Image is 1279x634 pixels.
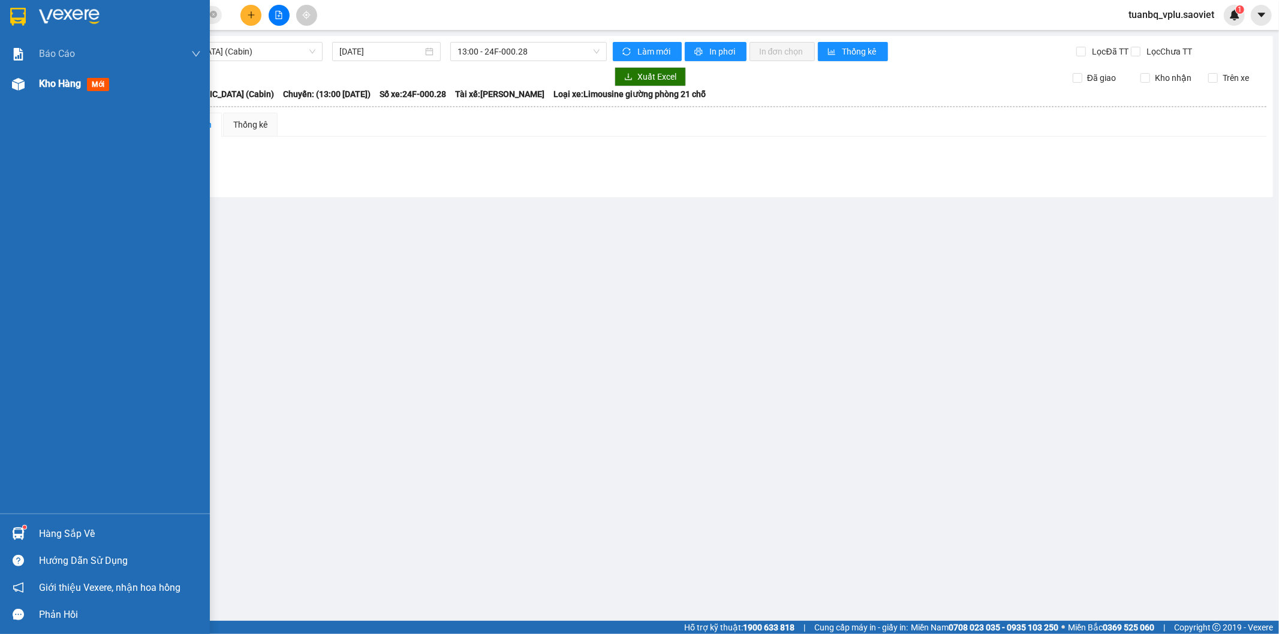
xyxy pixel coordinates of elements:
[709,45,737,58] span: In phơi
[1103,623,1154,632] strong: 0369 525 060
[1238,5,1242,14] span: 1
[39,78,81,89] span: Kho hàng
[1229,10,1240,20] img: icon-new-feature
[233,118,267,131] div: Thống kê
[296,5,317,26] button: aim
[455,87,544,101] span: Tài xế: [PERSON_NAME]
[1061,625,1065,630] span: ⚪️
[685,42,747,61] button: printerIn phơi
[1218,71,1254,84] span: Trên xe
[13,609,24,620] span: message
[458,43,599,61] span: 13:00 - 24F-000.28
[818,42,888,61] button: bar-chartThống kê
[302,11,311,19] span: aim
[87,78,109,91] span: mới
[814,621,908,634] span: Cung cấp máy in - giấy in:
[949,623,1058,632] strong: 0708 023 035 - 0935 103 250
[210,11,217,18] span: close-circle
[39,606,201,624] div: Phản hồi
[1142,45,1194,58] span: Lọc Chưa TT
[694,47,705,57] span: printer
[911,621,1058,634] span: Miền Nam
[380,87,446,101] span: Số xe: 24F-000.28
[39,525,201,543] div: Hàng sắp về
[684,621,795,634] span: Hỗ trợ kỹ thuật:
[803,621,805,634] span: |
[247,11,255,19] span: plus
[1088,45,1130,58] span: Lọc Đã TT
[1119,7,1224,22] span: tuanbq_vplu.saoviet
[39,552,201,570] div: Hướng dẫn sử dụng
[1212,623,1221,632] span: copyright
[269,5,290,26] button: file-add
[23,526,26,529] sup: 1
[613,42,682,61] button: syncLàm mới
[615,67,686,86] button: downloadXuất Excel
[240,5,261,26] button: plus
[1163,621,1165,634] span: |
[553,87,706,101] span: Loại xe: Limousine giường phòng 21 chỗ
[191,49,201,59] span: down
[842,45,878,58] span: Thống kê
[39,580,180,595] span: Giới thiệu Vexere, nhận hoa hồng
[1082,71,1121,84] span: Đã giao
[1068,621,1154,634] span: Miền Bắc
[1236,5,1244,14] sup: 1
[827,47,838,57] span: bar-chart
[12,48,25,61] img: solution-icon
[1256,10,1267,20] span: caret-down
[10,8,26,26] img: logo-vxr
[12,78,25,90] img: warehouse-icon
[13,582,24,593] span: notification
[1150,71,1196,84] span: Kho nhận
[339,45,423,58] input: 14/08/2025
[275,11,283,19] span: file-add
[39,46,75,61] span: Báo cáo
[750,42,815,61] button: In đơn chọn
[13,555,24,566] span: question-circle
[12,527,25,540] img: warehouse-icon
[637,45,672,58] span: Làm mới
[283,87,371,101] span: Chuyến: (13:00 [DATE])
[622,47,633,57] span: sync
[210,10,217,21] span: close-circle
[1251,5,1272,26] button: caret-down
[743,623,795,632] strong: 1900 633 818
